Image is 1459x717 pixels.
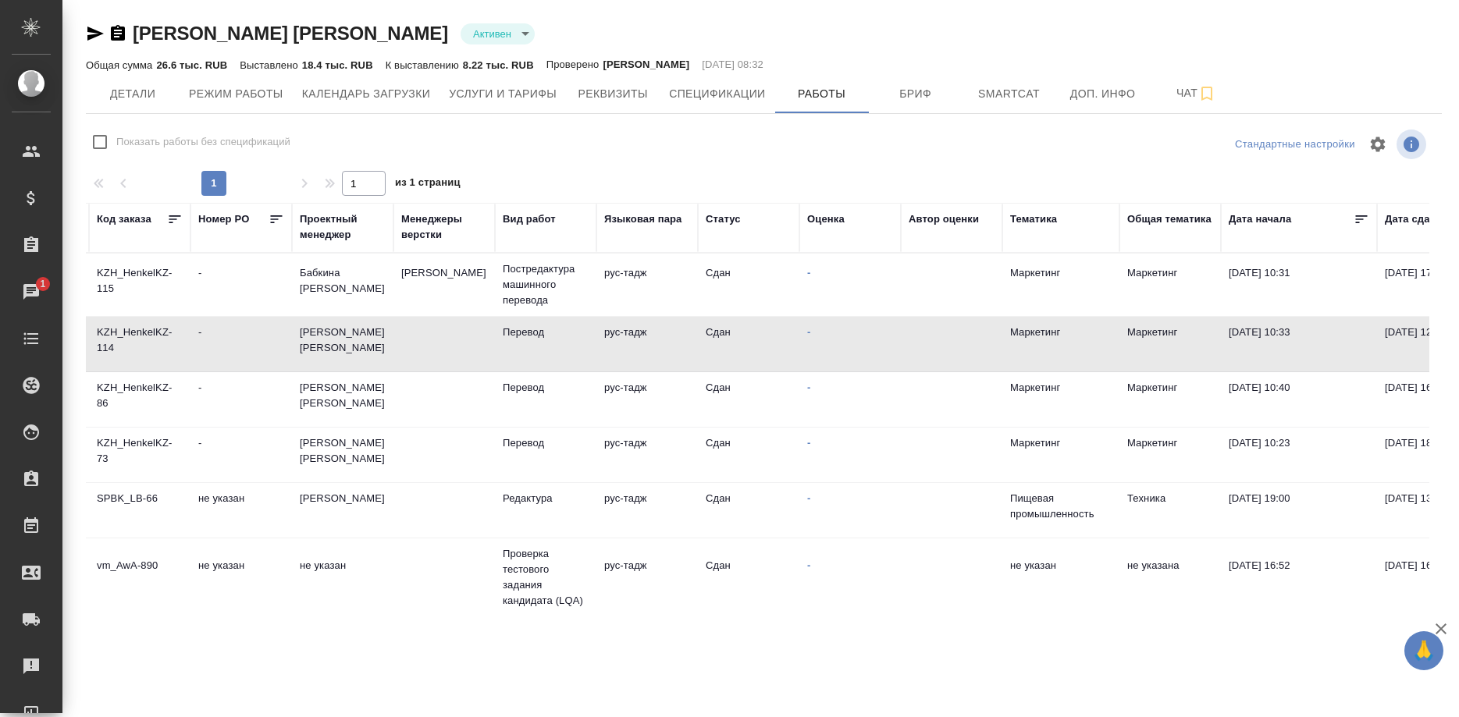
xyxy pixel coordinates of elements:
[86,59,156,71] p: Общая сумма
[1221,483,1377,538] td: [DATE] 19:00
[395,173,461,196] span: из 1 страниц
[1119,372,1221,427] td: Маркетинг
[503,546,589,609] p: Проверка тестового задания кандидата (LQA)
[4,272,59,311] a: 1
[1119,428,1221,482] td: Маркетинг
[702,57,763,73] p: [DATE] 08:32
[1397,130,1429,159] span: Посмотреть информацию
[89,550,190,605] td: vm_AwA-890
[1385,211,1442,227] div: Дата сдачи
[30,276,55,292] span: 1
[156,59,227,71] p: 26.6 тыс. RUB
[1221,428,1377,482] td: [DATE] 10:23
[468,27,516,41] button: Активен
[503,491,589,506] p: Редактура
[86,24,105,43] button: Скопировать ссылку для ЯМессенджера
[1404,631,1443,670] button: 🙏
[807,437,810,449] a: -
[292,257,393,312] td: Бабкина [PERSON_NAME]
[1127,211,1212,227] div: Общая тематика
[669,84,765,104] span: Спецификации
[292,428,393,482] td: [PERSON_NAME] [PERSON_NAME]
[190,317,292,371] td: -
[95,84,170,104] span: Детали
[503,325,589,340] p: Перевод
[785,84,859,104] span: Работы
[1010,265,1112,281] p: Маркетинг
[302,84,431,104] span: Календарь загрузки
[1221,257,1377,312] td: [DATE] 10:31
[240,59,302,71] p: Выставлено
[698,550,799,605] td: Сдан
[1359,126,1397,163] span: Настроить таблицу
[302,59,373,71] p: 18.4 тыс. RUB
[909,211,979,227] div: Автор оценки
[1411,634,1437,667] span: 🙏
[503,435,589,451] p: Перевод
[1010,380,1112,396] p: Маркетинг
[603,57,689,73] p: [PERSON_NAME]
[1197,84,1216,103] svg: Подписаться
[1066,84,1141,104] span: Доп. инфо
[807,492,810,504] a: -
[190,257,292,312] td: -
[116,134,290,150] span: Показать работы без спецификаций
[109,24,127,43] button: Скопировать ссылку
[190,550,292,605] td: не указан
[698,428,799,482] td: Сдан
[198,211,249,227] div: Номер PO
[596,257,698,312] td: рус-тадж
[190,372,292,427] td: -
[1221,550,1377,605] td: [DATE] 16:52
[698,257,799,312] td: Сдан
[190,483,292,538] td: не указан
[503,261,589,308] p: Постредактура машинного перевода
[89,483,190,538] td: SPBK_LB-66
[972,84,1047,104] span: Smartcat
[292,550,393,605] td: не указан
[503,211,556,227] div: Вид работ
[596,372,698,427] td: рус-тадж
[97,211,151,227] div: Код заказа
[503,380,589,396] p: Перевод
[596,428,698,482] td: рус-тадж
[89,372,190,427] td: KZH_HenkelKZ-86
[1119,483,1221,538] td: Техника
[596,550,698,605] td: рус-тадж
[189,84,283,104] span: Режим работы
[463,59,534,71] p: 8.22 тыс. RUB
[698,372,799,427] td: Сдан
[449,84,557,104] span: Услуги и тарифы
[706,211,741,227] div: Статус
[807,211,845,227] div: Оценка
[1221,372,1377,427] td: [DATE] 10:40
[401,211,487,243] div: Менеджеры верстки
[1231,133,1359,157] div: split button
[1010,435,1112,451] p: Маркетинг
[1010,491,1112,522] p: Пищевая промышленность
[596,317,698,371] td: рус-тадж
[292,372,393,427] td: [PERSON_NAME] [PERSON_NAME]
[1010,558,1112,573] p: не указан
[89,257,190,312] td: KZH_HenkelKZ-115
[292,317,393,371] td: [PERSON_NAME] [PERSON_NAME]
[878,84,953,104] span: Бриф
[1159,83,1234,103] span: Чат
[393,257,495,312] td: [PERSON_NAME]
[596,483,698,538] td: рус-тадж
[807,382,810,393] a: -
[1119,550,1221,605] td: не указана
[546,57,603,73] p: Проверено
[698,483,799,538] td: Сдан
[807,326,810,338] a: -
[190,428,292,482] td: -
[1119,317,1221,371] td: Маркетинг
[292,483,393,538] td: [PERSON_NAME]
[386,59,463,71] p: К выставлению
[300,211,386,243] div: Проектный менеджер
[807,559,810,571] a: -
[461,23,535,44] div: Активен
[1119,257,1221,312] td: Маркетинг
[1010,325,1112,340] p: Маркетинг
[807,267,810,279] a: -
